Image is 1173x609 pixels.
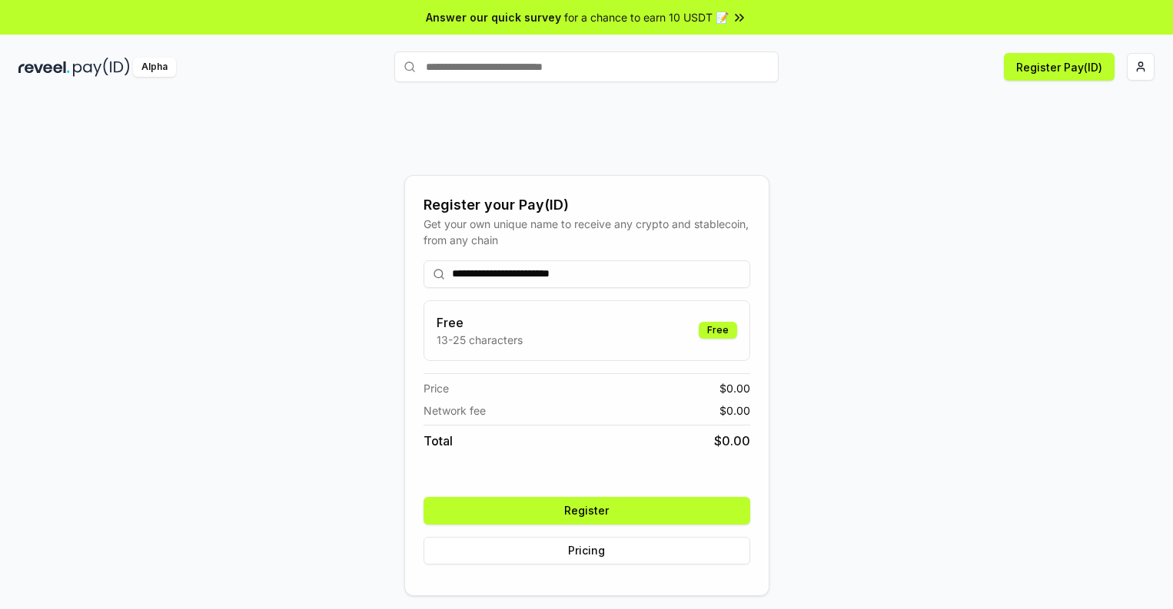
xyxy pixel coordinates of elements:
[133,58,176,77] div: Alpha
[424,432,453,450] span: Total
[437,332,523,348] p: 13-25 characters
[426,9,561,25] span: Answer our quick survey
[1004,53,1115,81] button: Register Pay(ID)
[424,497,750,525] button: Register
[714,432,750,450] span: $ 0.00
[424,216,750,248] div: Get your own unique name to receive any crypto and stablecoin, from any chain
[564,9,729,25] span: for a chance to earn 10 USDT 📝
[424,380,449,396] span: Price
[73,58,130,77] img: pay_id
[424,402,486,419] span: Network fee
[699,322,737,339] div: Free
[18,58,70,77] img: reveel_dark
[424,537,750,564] button: Pricing
[424,194,750,216] div: Register your Pay(ID)
[437,313,523,332] h3: Free
[719,402,750,419] span: $ 0.00
[719,380,750,396] span: $ 0.00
